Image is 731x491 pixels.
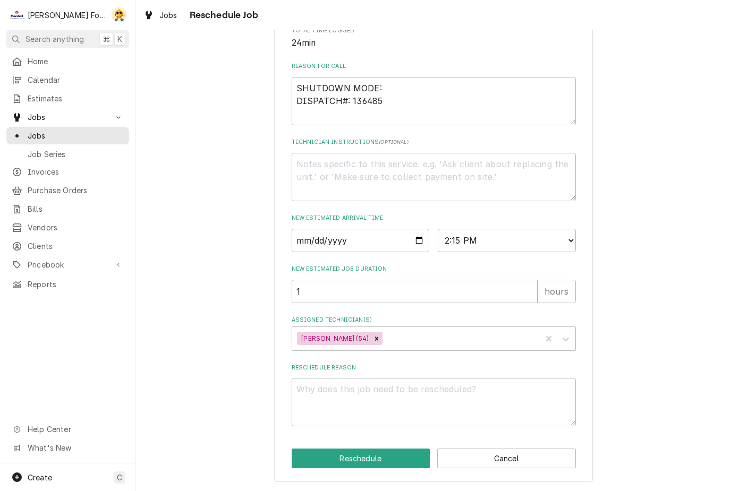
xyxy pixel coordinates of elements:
span: 24min [292,38,316,48]
a: Clients [6,237,129,255]
div: Adam Testa's Avatar [112,7,126,22]
span: Calendar [28,74,124,85]
textarea: SHUTDOWN MODE: DISPATCH#: 136485 [292,77,576,125]
div: Reschedule Reason [292,364,576,426]
span: Help Center [28,424,123,435]
div: [PERSON_NAME] (54) [297,332,371,346]
span: Jobs [159,10,177,21]
div: Total Time Logged [292,27,576,49]
span: Reports [28,279,124,290]
label: Reason For Call [292,62,576,71]
div: Marshall Food Equipment Service's Avatar [10,7,24,22]
span: ⌘ [103,33,110,45]
div: Remove Luis (54) [371,332,382,346]
a: Reports [6,275,129,293]
div: hours [538,280,576,303]
div: New Estimated Job Duration [292,265,576,303]
span: Search anything [25,33,84,45]
div: Technician Instructions [292,138,576,201]
span: Job Series [28,149,124,160]
span: Pricebook [28,259,108,270]
a: Home [6,53,129,70]
a: Jobs [6,127,129,144]
div: M [10,7,24,22]
div: Button Group [292,449,576,468]
a: Jobs [139,6,182,24]
span: Jobs [28,130,124,141]
span: Create [28,473,52,482]
span: Home [28,56,124,67]
label: Assigned Technician(s) [292,316,576,324]
span: Purchase Orders [28,185,124,196]
label: New Estimated Job Duration [292,265,576,273]
span: Bills [28,203,124,214]
span: Jobs [28,111,108,123]
button: Search anything⌘K [6,30,129,48]
span: C [117,472,122,483]
button: Cancel [437,449,576,468]
select: Time Select [438,229,576,252]
span: ( optional ) [379,139,409,145]
span: Vendors [28,222,124,233]
div: New Estimated Arrival Time [292,214,576,252]
label: Technician Instructions [292,138,576,147]
input: Date [292,229,430,252]
span: Total Time Logged [292,27,576,35]
a: Go to Pricebook [6,256,129,273]
a: Invoices [6,163,129,180]
div: Reason For Call [292,62,576,125]
a: Purchase Orders [6,182,129,199]
span: Clients [28,240,124,252]
a: Estimates [6,90,129,107]
a: Job Series [6,145,129,163]
button: Reschedule [292,449,430,468]
label: New Estimated Arrival Time [292,214,576,222]
div: Assigned Technician(s) [292,316,576,350]
div: AT [112,7,126,22]
span: What's New [28,442,123,453]
label: Reschedule Reason [292,364,576,372]
div: Button Group Row [292,449,576,468]
span: Reschedule Job [186,8,258,22]
a: Bills [6,200,129,218]
a: Go to What's New [6,439,129,456]
a: Calendar [6,71,129,89]
a: Go to Help Center [6,420,129,438]
div: [PERSON_NAME] Food Equipment Service [28,10,106,21]
a: Vendors [6,219,129,236]
span: Invoices [28,166,124,177]
span: K [117,33,122,45]
a: Go to Jobs [6,108,129,126]
span: Total Time Logged [292,37,576,49]
span: Estimates [28,93,124,104]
